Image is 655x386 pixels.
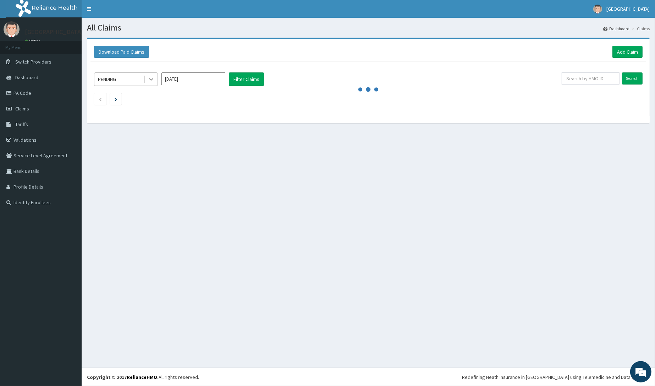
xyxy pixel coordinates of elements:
[82,368,655,386] footer: All rights reserved.
[25,29,83,35] p: [GEOGRAPHIC_DATA]
[87,374,159,380] strong: Copyright © 2017 .
[462,374,650,381] div: Redefining Heath Insurance in [GEOGRAPHIC_DATA] using Telemedicine and Data Science!
[115,96,117,102] a: Next page
[15,74,38,81] span: Dashboard
[15,59,51,65] span: Switch Providers
[99,96,102,102] a: Previous page
[25,39,42,44] a: Online
[562,72,620,85] input: Search by HMO ID
[4,21,20,37] img: User Image
[94,46,149,58] button: Download Paid Claims
[127,374,157,380] a: RelianceHMO
[358,79,379,100] svg: audio-loading
[98,76,116,83] div: PENDING
[630,26,650,32] li: Claims
[593,5,602,13] img: User Image
[622,72,643,85] input: Search
[612,46,643,58] a: Add Claim
[229,72,264,86] button: Filter Claims
[15,121,28,127] span: Tariffs
[15,105,29,112] span: Claims
[606,6,650,12] span: [GEOGRAPHIC_DATA]
[161,72,225,85] input: Select Month and Year
[87,23,650,32] h1: All Claims
[603,26,629,32] a: Dashboard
